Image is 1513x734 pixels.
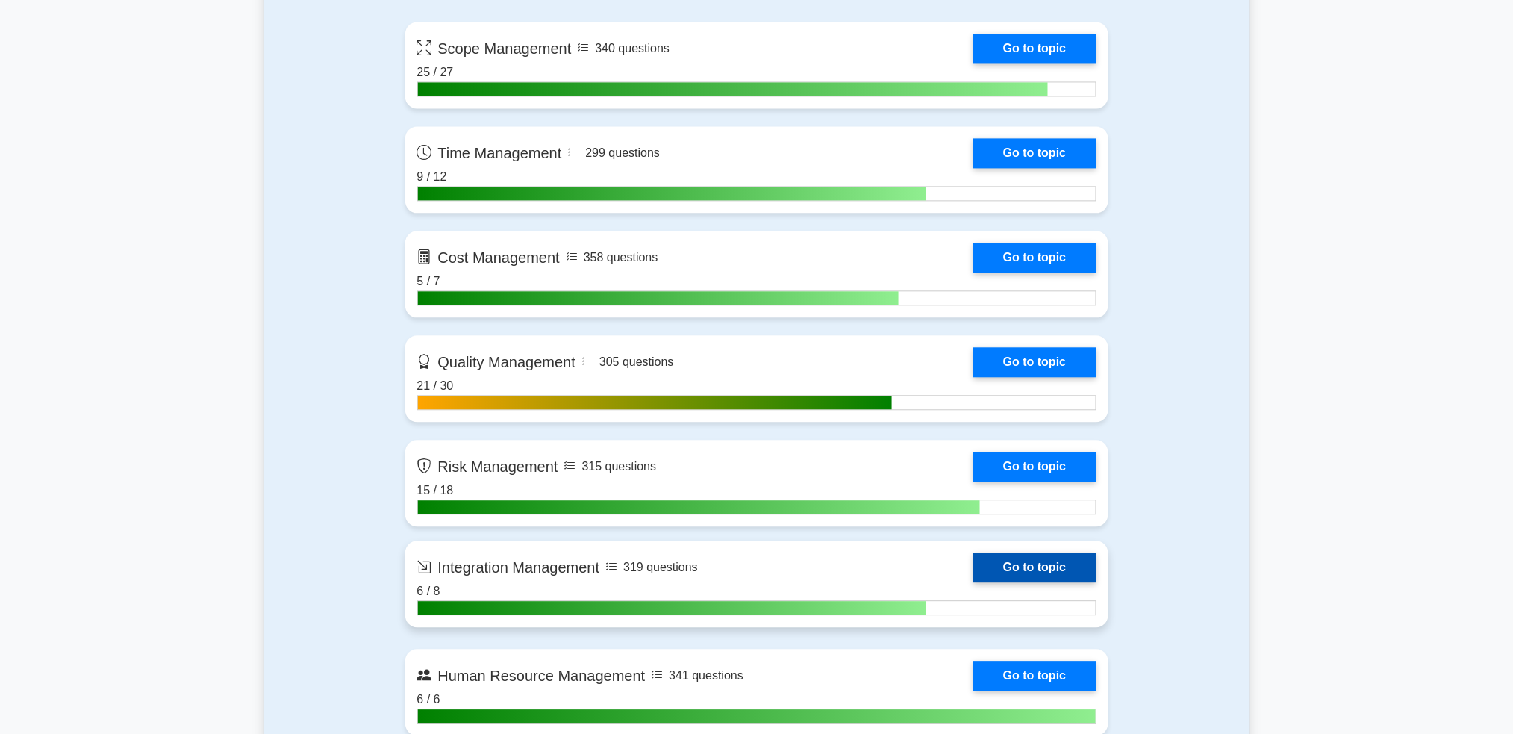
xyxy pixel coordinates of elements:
[973,138,1096,168] a: Go to topic
[973,243,1096,273] a: Go to topic
[973,553,1096,582] a: Go to topic
[973,661,1096,691] a: Go to topic
[973,34,1096,63] a: Go to topic
[973,452,1096,482] a: Go to topic
[973,347,1096,377] a: Go to topic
